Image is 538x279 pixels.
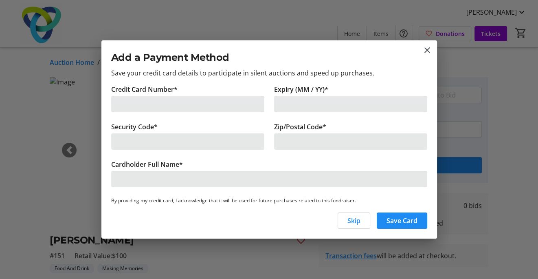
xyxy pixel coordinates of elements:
p: By providing my credit card, I acknowledge that it will be used for future purchases related to t... [111,197,427,204]
button: close [422,45,432,55]
button: Skip [338,213,370,229]
span: Save Card [386,216,417,226]
div: Cardholder Full Name* [111,159,427,169]
label: Expiry (MM / YY)* [274,84,328,94]
h2: Add a Payment Method [111,50,427,65]
label: Credit Card Number* [111,84,178,94]
p: Save your credit card details to participate in silent auctions and speed up purchases. [111,68,427,78]
span: Skip [347,216,360,226]
div: Zip/Postal Code* [274,122,427,132]
label: Security Code* [111,122,158,132]
button: Save Card [377,213,427,229]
